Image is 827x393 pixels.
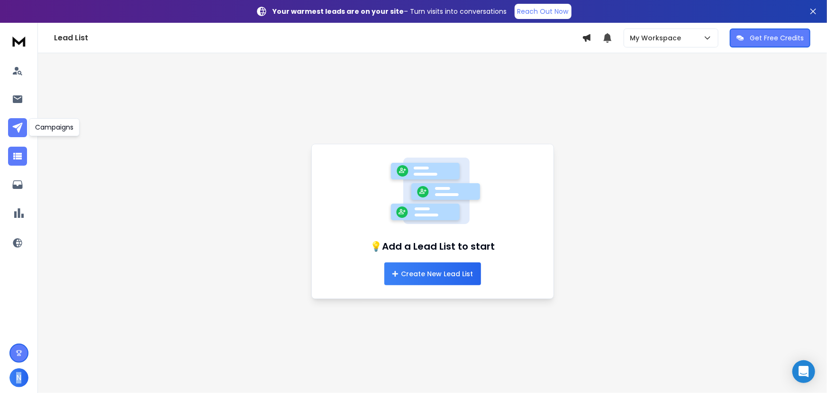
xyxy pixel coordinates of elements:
[518,7,569,16] p: Reach Out Now
[29,118,80,136] div: Campaigns
[9,32,28,50] img: logo
[384,262,481,285] button: Create New Lead List
[273,7,404,16] strong: Your warmest leads are on your site
[515,4,572,19] a: Reach Out Now
[792,360,815,383] div: Open Intercom Messenger
[9,368,28,387] button: N
[730,28,810,47] button: Get Free Credits
[370,240,495,253] h1: 💡Add a Lead List to start
[273,7,507,16] p: – Turn visits into conversations
[630,33,685,43] p: My Workspace
[750,33,804,43] p: Get Free Credits
[54,32,582,44] h1: Lead List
